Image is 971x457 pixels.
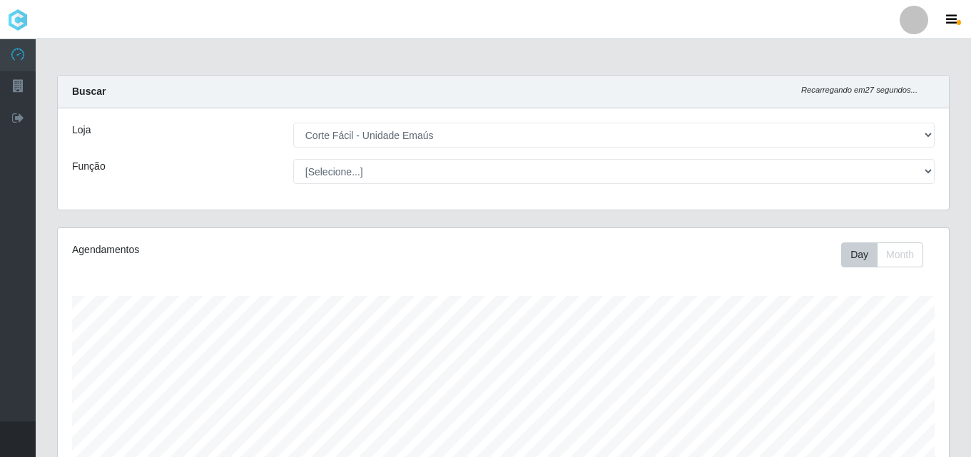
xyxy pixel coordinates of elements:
[801,86,917,94] i: Recarregando em 27 segundos...
[877,242,923,267] button: Month
[841,242,935,267] div: Toolbar with button groups
[72,242,419,257] div: Agendamentos
[72,86,106,97] strong: Buscar
[72,159,106,174] label: Função
[7,9,29,31] img: CoreUI Logo
[72,123,91,138] label: Loja
[841,242,923,267] div: First group
[841,242,878,267] button: Day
